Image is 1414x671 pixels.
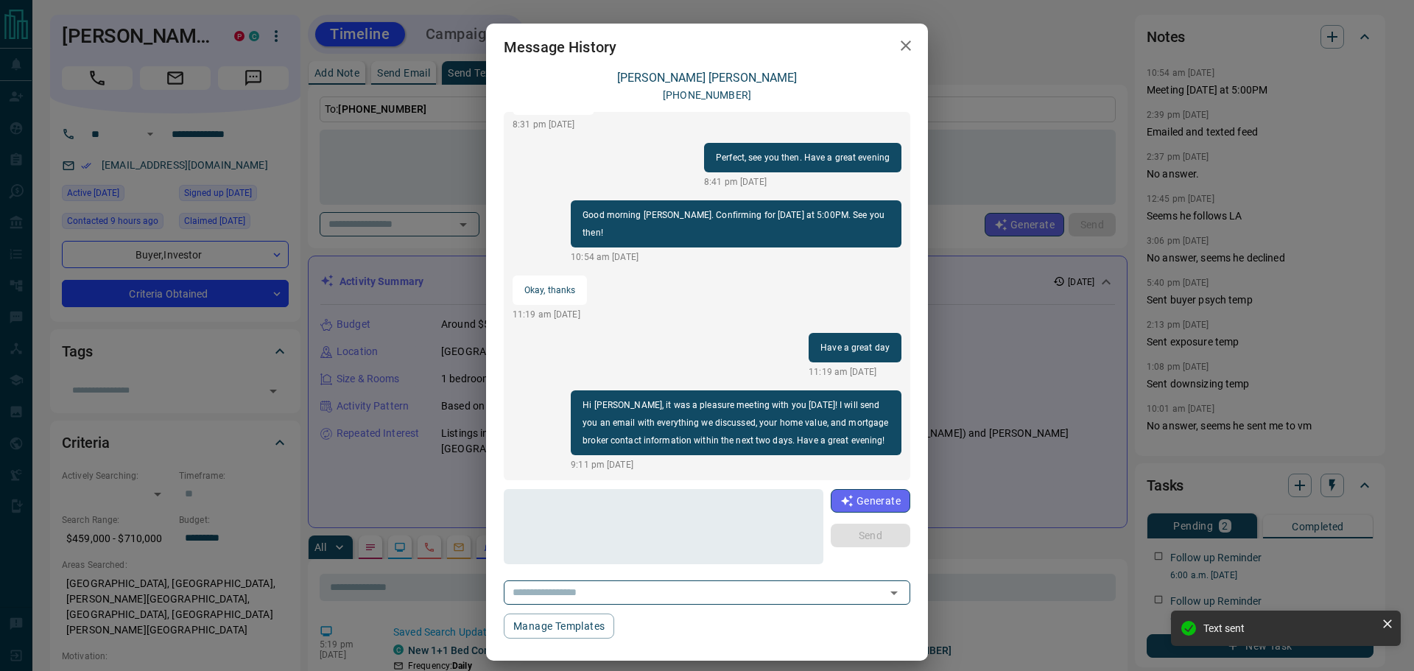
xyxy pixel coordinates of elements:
[809,365,901,379] p: 11:19 am [DATE]
[831,489,910,513] button: Generate
[583,206,890,242] p: Good morning [PERSON_NAME]. Confirming for [DATE] at 5:00PM. See you then!
[820,339,890,356] p: Have a great day
[704,175,901,189] p: 8:41 pm [DATE]
[583,396,890,449] p: Hi [PERSON_NAME], it was a pleasure meeting with you [DATE]! I will send you an email with everyt...
[1203,622,1376,634] div: Text sent
[486,24,634,71] h2: Message History
[884,583,904,603] button: Open
[617,71,797,85] a: [PERSON_NAME] [PERSON_NAME]
[663,88,751,103] p: [PHONE_NUMBER]
[504,614,614,639] button: Manage Templates
[571,250,901,264] p: 10:54 am [DATE]
[513,118,594,131] p: 8:31 pm [DATE]
[513,308,587,321] p: 11:19 am [DATE]
[524,281,575,299] p: Okay, thanks
[716,149,890,166] p: Perfect, see you then. Have a great evening
[571,458,901,471] p: 9:11 pm [DATE]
